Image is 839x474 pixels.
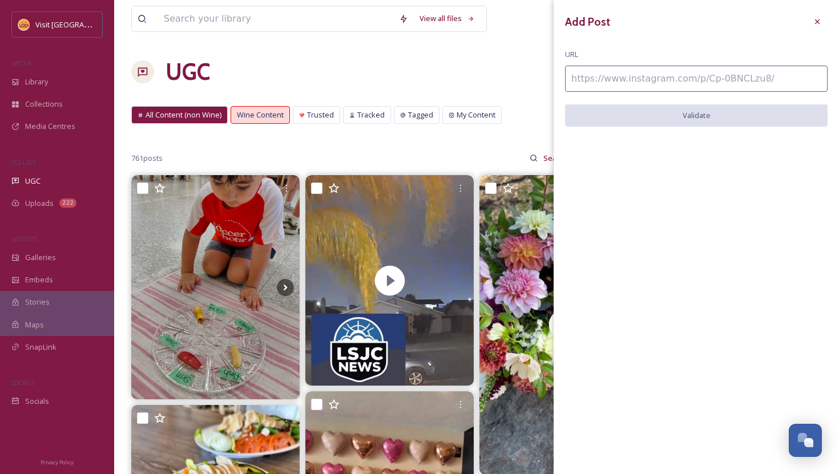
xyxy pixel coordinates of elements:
[25,342,57,353] span: SnapLink
[305,175,474,386] video: September 24, 2025 🌩️ Lodi cam just caught lightning going ⚡ right after the thunder squad pulled...
[25,396,49,407] span: Socials
[25,319,44,330] span: Maps
[565,49,578,60] span: URL
[166,55,210,89] a: UGC
[25,99,63,110] span: Collections
[408,110,433,120] span: Tagged
[131,153,163,164] span: 761 posts
[41,455,74,468] a: Privacy Policy
[357,110,385,120] span: Tracked
[35,19,124,30] span: Visit [GEOGRAPHIC_DATA]
[11,59,31,67] span: MEDIA
[41,459,74,466] span: Privacy Policy
[538,147,575,169] input: Search
[237,110,284,120] span: Wine Content
[25,76,48,87] span: Library
[18,19,30,30] img: Square%20Social%20Visit%20Lodi.png
[131,175,300,399] img: This month we kicked off fall with an apple themed curriculum. Students explored the life cycle o...
[158,6,393,31] input: Search your library
[565,104,828,127] button: Validate
[59,198,76,208] div: 222
[789,424,822,457] button: Open Chat
[305,175,474,386] img: thumbnail
[146,110,221,120] span: All Content (non Wine)
[25,176,41,187] span: UGC
[565,66,828,92] input: https://www.instagram.com/p/Cp-0BNCLzu8/
[11,234,38,243] span: WIDGETS
[479,175,648,474] video: Color! ✨ #sanctuaryblooms #elkgroveflowers #dahliagarden #bouquetsubscription #locallygrown #elkg...
[25,121,75,132] span: Media Centres
[565,14,610,30] h3: Add Post
[479,175,648,474] img: thumbnail
[11,158,36,167] span: COLLECT
[307,110,334,120] span: Trusted
[25,274,53,285] span: Embeds
[25,297,50,307] span: Stories
[11,378,34,387] span: SOCIALS
[457,110,495,120] span: My Content
[25,252,56,263] span: Galleries
[414,7,481,30] a: View all files
[25,198,54,209] span: Uploads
